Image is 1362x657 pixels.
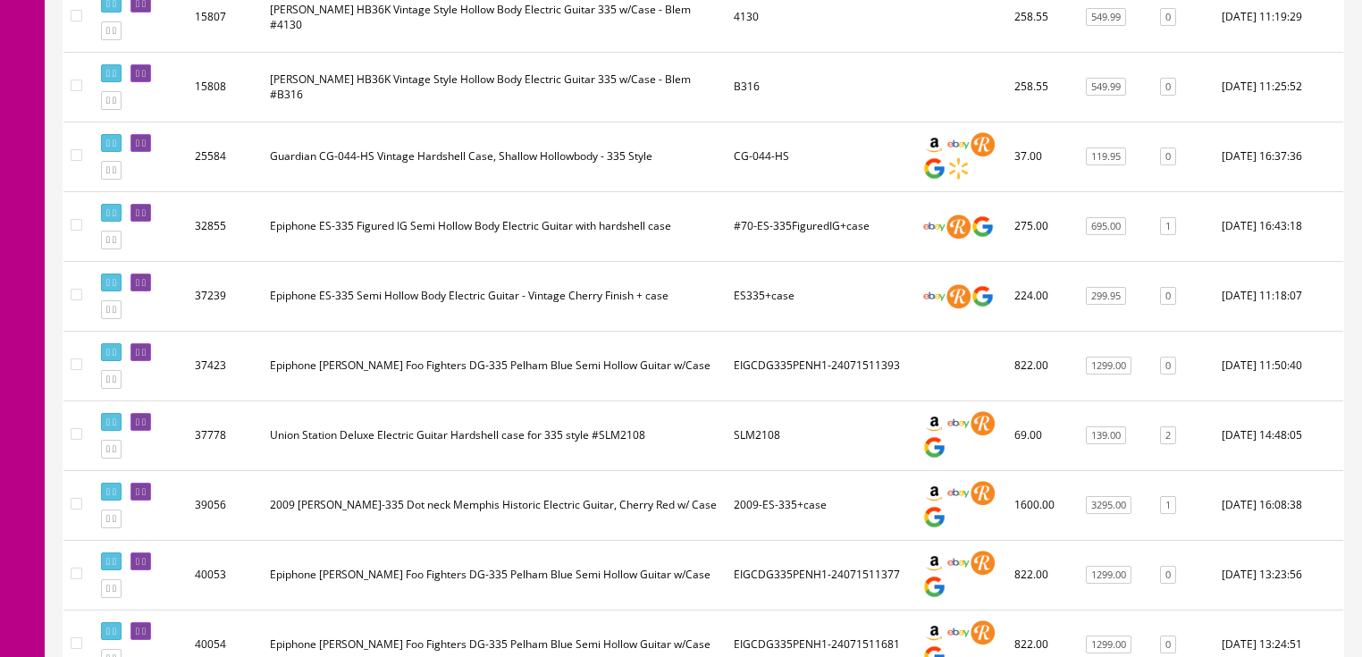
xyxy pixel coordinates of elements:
[1215,400,1343,470] td: 2024-04-03 14:48:05
[971,215,995,239] img: google_shopping
[971,284,995,308] img: google_shopping
[1215,52,1343,122] td: 2018-06-09 11:25:52
[1007,191,1074,261] td: 275.00
[727,470,915,540] td: 2009-ES-335+case
[1086,357,1131,375] a: 1299.00
[1007,122,1074,191] td: 37.00
[1215,261,1343,331] td: 2024-02-07 11:18:07
[922,411,946,435] img: amazon
[1160,217,1176,236] a: 1
[188,470,263,540] td: 39056
[263,540,727,610] td: Epiphone Dave Grohl Foo Fighters DG-335 Pelham Blue Semi Hollow Guitar w/Case
[1086,496,1131,515] a: 3295.00
[727,331,915,400] td: EIGCDG335PENH1-24071511393
[1086,78,1126,97] a: 549.99
[188,400,263,470] td: 37778
[946,215,971,239] img: reverb
[727,191,915,261] td: #70-ES-335FiguredIG+case
[188,261,263,331] td: 37239
[1160,78,1176,97] a: 0
[922,156,946,181] img: google_shopping
[1086,147,1126,166] a: 119.95
[1086,426,1126,445] a: 139.00
[727,261,915,331] td: ES335+case
[1160,426,1176,445] a: 2
[1215,540,1343,610] td: 2024-09-20 13:23:56
[1086,8,1126,27] a: 549.99
[971,481,995,505] img: reverb
[1160,147,1176,166] a: 0
[922,435,946,459] img: google_shopping
[1215,122,1343,191] td: 2020-12-22 16:37:36
[727,540,915,610] td: EIGCDG335PENH1-24071511377
[263,261,727,331] td: Epiphone ES-335 Semi Hollow Body Electric Guitar - Vintage Cherry Finish + case
[1007,400,1074,470] td: 69.00
[188,540,263,610] td: 40053
[1215,331,1343,400] td: 2024-02-21 11:50:40
[1215,470,1343,540] td: 2024-07-11 16:08:38
[946,481,971,505] img: ebay
[263,52,727,122] td: Washburn HB36K Vintage Style Hollow Body Electric Guitar 335 w/Case - Blem #B316
[971,132,995,156] img: reverb
[1086,636,1131,654] a: 1299.00
[946,132,971,156] img: ebay
[922,132,946,156] img: amazon
[946,156,971,181] img: walmart
[1007,470,1074,540] td: 1600.00
[1160,287,1176,306] a: 0
[922,481,946,505] img: amazon
[1215,191,1343,261] td: 2023-01-26 16:43:18
[1086,287,1126,306] a: 299.95
[922,551,946,575] img: amazon
[1007,261,1074,331] td: 224.00
[946,620,971,644] img: ebay
[922,620,946,644] img: amazon
[727,52,915,122] td: B316
[1160,566,1176,585] a: 0
[188,122,263,191] td: 25584
[971,551,995,575] img: reverb
[1086,217,1126,236] a: 695.00
[188,52,263,122] td: 15808
[922,505,946,529] img: google_shopping
[922,215,946,239] img: ebay
[188,331,263,400] td: 37423
[263,470,727,540] td: 2009 Gibson ES-335 Dot neck Memphis Historic Electric Guitar, Cherry Red w/ Case
[1160,496,1176,515] a: 1
[1007,331,1074,400] td: 822.00
[922,575,946,599] img: google_shopping
[1160,636,1176,654] a: 0
[727,122,915,191] td: CG-044-HS
[922,284,946,308] img: ebay
[946,284,971,308] img: reverb
[971,620,995,644] img: reverb
[188,191,263,261] td: 32855
[1086,566,1131,585] a: 1299.00
[946,411,971,435] img: ebay
[1007,52,1074,122] td: 258.55
[946,551,971,575] img: ebay
[1160,357,1176,375] a: 0
[971,411,995,435] img: reverb
[263,331,727,400] td: Epiphone Dave Grohl Foo Fighters DG-335 Pelham Blue Semi Hollow Guitar w/Case
[1160,8,1176,27] a: 0
[727,400,915,470] td: SLM2108
[263,122,727,191] td: Guardian CG-044-HS Vintage Hardshell Case, Shallow Hollowbody - 335 Style
[263,400,727,470] td: Union Station Deluxe Electric Guitar Hardshell case for 335 style #SLM2108
[1007,540,1074,610] td: 822.00
[263,191,727,261] td: Epiphone ES-335 Figured IG Semi Hollow Body Electric Guitar with hardshell case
